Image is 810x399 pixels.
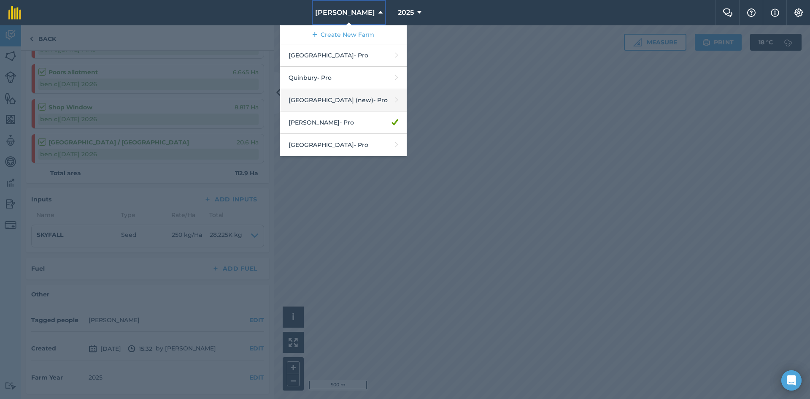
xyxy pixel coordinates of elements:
[781,370,802,391] div: Open Intercom Messenger
[723,8,733,17] img: Two speech bubbles overlapping with the left bubble in the forefront
[280,67,407,89] a: Quinbury- Pro
[280,134,407,156] a: [GEOGRAPHIC_DATA]- Pro
[771,8,779,18] img: svg+xml;base64,PHN2ZyB4bWxucz0iaHR0cDovL3d3dy53My5vcmcvMjAwMC9zdmciIHdpZHRoPSIxNyIgaGVpZ2h0PSIxNy...
[280,25,407,44] a: Create New Farm
[794,8,804,17] img: A cog icon
[8,6,21,19] img: fieldmargin Logo
[398,8,414,18] span: 2025
[280,44,407,67] a: [GEOGRAPHIC_DATA]- Pro
[280,111,407,134] a: [PERSON_NAME]- Pro
[280,89,407,111] a: [GEOGRAPHIC_DATA] (new)- Pro
[746,8,756,17] img: A question mark icon
[315,8,375,18] span: [PERSON_NAME]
